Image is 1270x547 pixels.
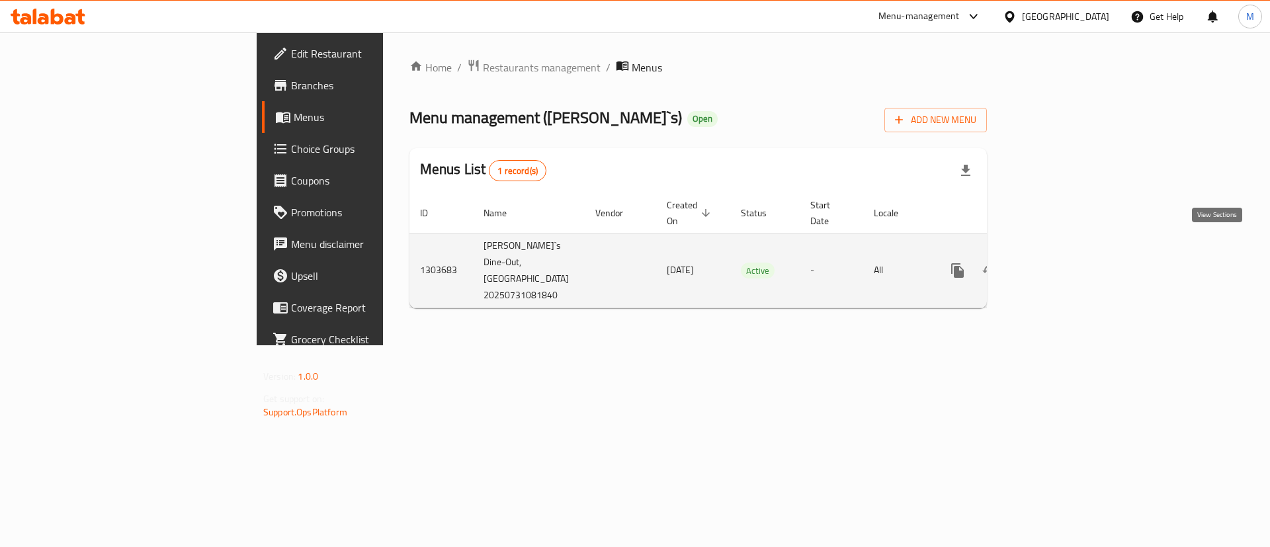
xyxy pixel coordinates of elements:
a: Edit Restaurant [262,38,469,69]
span: Grocery Checklist [291,331,458,347]
div: Open [687,111,718,127]
h2: Menus List [420,159,546,181]
span: Open [687,113,718,124]
span: Coupons [291,173,458,189]
td: [PERSON_NAME]`s Dine-Out,[GEOGRAPHIC_DATA] 20250731081840 [473,233,585,308]
div: Menu-management [878,9,960,24]
span: Menu management ( [PERSON_NAME]`s ) [409,103,682,132]
span: Get support on: [263,390,324,407]
span: 1.0.0 [298,368,318,385]
div: [GEOGRAPHIC_DATA] [1022,9,1109,24]
span: Vendor [595,205,640,221]
span: Promotions [291,204,458,220]
a: Menu disclaimer [262,228,469,260]
td: All [863,233,931,308]
a: Menus [262,101,469,133]
a: Branches [262,69,469,101]
div: Total records count [489,160,546,181]
li: / [606,60,611,75]
span: Menus [632,60,662,75]
span: Name [484,205,524,221]
span: Menu disclaimer [291,236,458,252]
nav: breadcrumb [409,59,987,76]
span: Locale [874,205,915,221]
a: Upsell [262,260,469,292]
span: Coverage Report [291,300,458,316]
span: Active [741,263,775,278]
span: Created On [667,197,714,229]
td: - [800,233,863,308]
span: Status [741,205,784,221]
a: Promotions [262,196,469,228]
span: Upsell [291,268,458,284]
a: Restaurants management [467,59,601,76]
a: Coupons [262,165,469,196]
button: Change Status [974,255,1005,286]
button: more [942,255,974,286]
a: Support.OpsPlatform [263,403,347,421]
span: ID [420,205,445,221]
a: Coverage Report [262,292,469,323]
span: Restaurants management [483,60,601,75]
div: Export file [950,155,982,187]
span: Version: [263,368,296,385]
span: Edit Restaurant [291,46,458,62]
a: Grocery Checklist [262,323,469,355]
span: Menus [294,109,458,125]
span: 1 record(s) [489,165,546,177]
span: [DATE] [667,261,694,278]
span: Start Date [810,197,847,229]
th: Actions [931,193,1079,233]
table: enhanced table [409,193,1079,308]
span: Branches [291,77,458,93]
span: Choice Groups [291,141,458,157]
button: Add New Menu [884,108,987,132]
a: Choice Groups [262,133,469,165]
span: M [1246,9,1254,24]
span: Add New Menu [895,112,976,128]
